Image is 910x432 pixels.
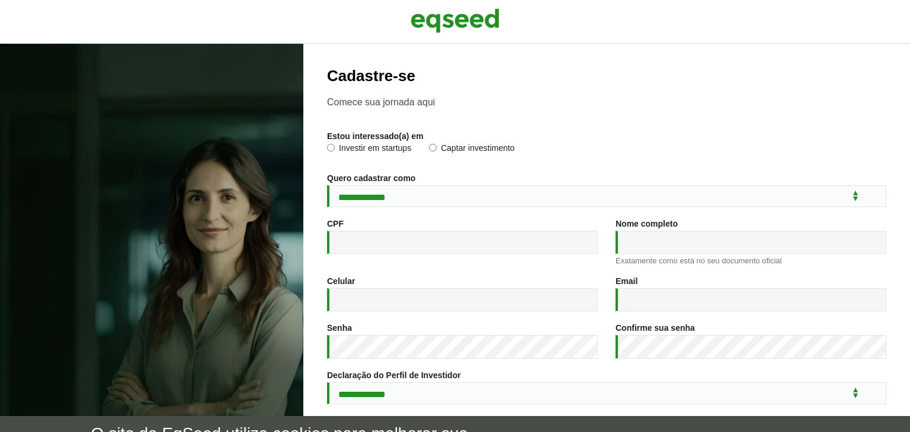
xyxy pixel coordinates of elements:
[327,174,415,182] label: Quero cadastrar como
[429,144,437,151] input: Captar investimento
[327,371,461,379] label: Declaração do Perfil de Investidor
[429,144,515,156] label: Captar investimento
[616,220,678,228] label: Nome completo
[327,96,886,108] p: Comece sua jornada aqui
[411,6,499,36] img: EqSeed Logo
[327,277,355,285] label: Celular
[327,67,886,85] h2: Cadastre-se
[327,144,335,151] input: Investir em startups
[616,324,695,332] label: Confirme sua senha
[616,257,886,265] div: Exatamente como está no seu documento oficial
[327,220,344,228] label: CPF
[327,324,352,332] label: Senha
[616,277,637,285] label: Email
[327,144,411,156] label: Investir em startups
[327,132,424,140] label: Estou interessado(a) em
